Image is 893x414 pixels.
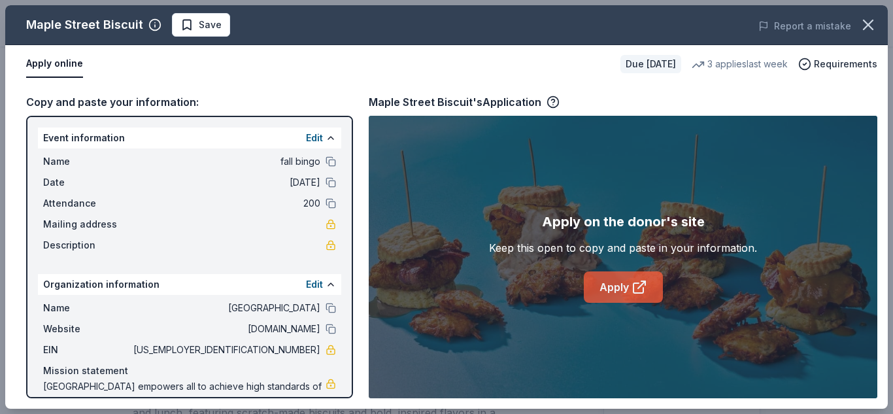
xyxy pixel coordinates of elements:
[584,271,663,303] a: Apply
[43,216,131,232] span: Mailing address
[692,56,788,72] div: 3 applies last week
[131,154,320,169] span: fall bingo
[43,342,131,358] span: EIN
[43,321,131,337] span: Website
[306,130,323,146] button: Edit
[43,154,131,169] span: Name
[798,56,877,72] button: Requirements
[43,300,131,316] span: Name
[814,56,877,72] span: Requirements
[26,50,83,78] button: Apply online
[131,196,320,211] span: 200
[172,13,230,37] button: Save
[43,237,131,253] span: Description
[43,363,336,379] div: Mission statement
[38,274,341,295] div: Organization information
[306,277,323,292] button: Edit
[131,300,320,316] span: [GEOGRAPHIC_DATA]
[758,18,851,34] button: Report a mistake
[131,342,320,358] span: [US_EMPLOYER_IDENTIFICATION_NUMBER]
[26,94,353,111] div: Copy and paste your information:
[43,196,131,211] span: Attendance
[43,175,131,190] span: Date
[199,17,222,33] span: Save
[131,175,320,190] span: [DATE]
[26,14,143,35] div: Maple Street Biscuit
[131,321,320,337] span: [DOMAIN_NAME]
[489,240,757,256] div: Keep this open to copy and paste in your information.
[369,94,560,111] div: Maple Street Biscuit's Application
[38,128,341,148] div: Event information
[43,379,326,410] span: [GEOGRAPHIC_DATA] empowers all to achieve high standards of success
[542,211,705,232] div: Apply on the donor's site
[620,55,681,73] div: Due [DATE]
